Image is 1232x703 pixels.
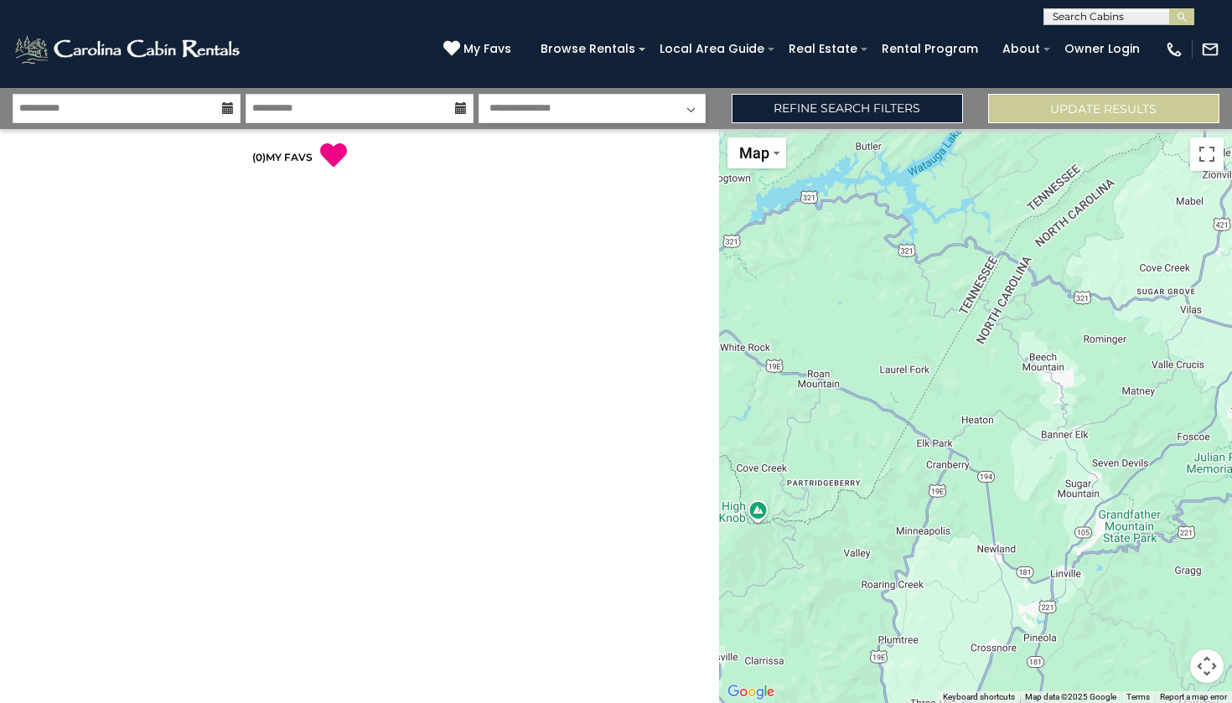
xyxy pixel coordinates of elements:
button: Toggle fullscreen view [1190,137,1224,171]
a: Real Estate [780,36,866,62]
span: ( ) [252,151,266,163]
button: Update Results [988,94,1219,123]
button: Keyboard shortcuts [943,691,1015,703]
span: Map [739,144,769,162]
a: Refine Search Filters [732,94,963,123]
a: Report a map error [1160,692,1227,701]
button: Change map style [727,137,786,168]
button: Map camera controls [1190,649,1224,683]
a: Rental Program [873,36,986,62]
img: phone-regular-white.png [1165,40,1183,59]
a: Local Area Guide [651,36,773,62]
img: Google [723,681,779,703]
span: Map data ©2025 Google [1025,692,1116,701]
img: White-1-2.png [13,33,245,66]
img: mail-regular-white.png [1201,40,1219,59]
span: My Favs [463,40,511,58]
a: About [994,36,1048,62]
a: My Favs [443,40,515,59]
a: Open this area in Google Maps (opens a new window) [723,681,779,703]
a: Terms (opens in new tab) [1126,692,1150,701]
span: 0 [256,151,262,163]
a: Browse Rentals [532,36,644,62]
a: (0)MY FAVS [252,151,313,163]
a: Owner Login [1056,36,1148,62]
